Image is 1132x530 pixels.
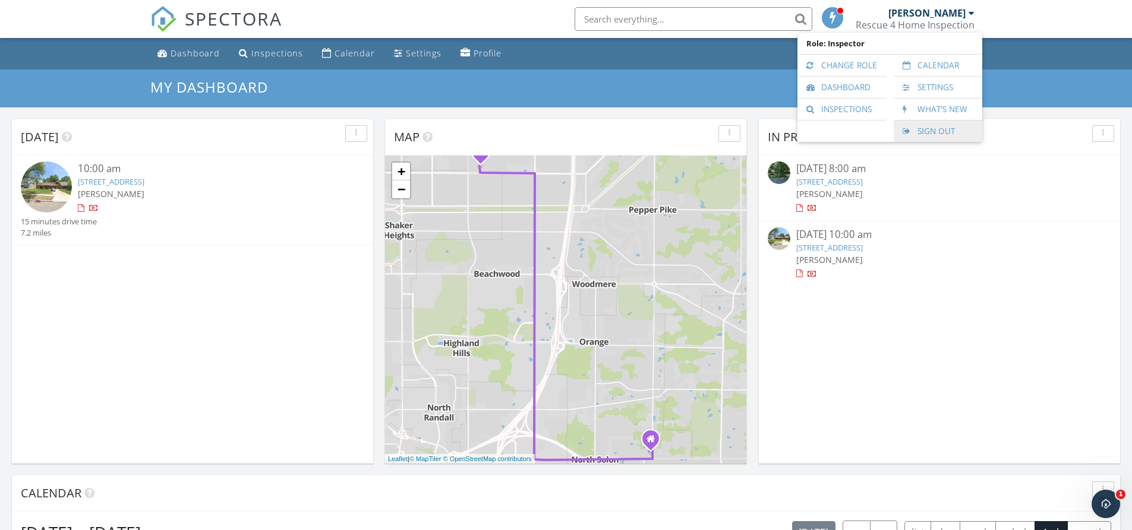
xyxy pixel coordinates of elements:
[21,129,59,145] span: [DATE]
[478,149,483,157] i: 1
[335,47,375,59] div: Calendar
[768,129,843,145] span: In Progress
[21,227,97,239] div: 7.2 miles
[856,19,975,31] div: Rescue 4 Home Inspection
[21,161,364,239] a: 10:00 am [STREET_ADDRESS] [PERSON_NAME] 15 minutes drive time 7.2 miles
[575,7,812,31] input: Search everything...
[389,43,446,65] a: Settings
[803,55,880,76] a: Change Role
[768,161,1111,214] a: [DATE] 8:00 am [STREET_ADDRESS] [PERSON_NAME]
[171,47,220,59] div: Dashboard
[150,16,282,41] a: SPECTORA
[394,129,420,145] span: Map
[796,176,863,187] a: [STREET_ADDRESS]
[388,455,408,462] a: Leaflet
[768,227,790,250] img: streetview
[768,161,790,184] img: streetview
[900,77,976,98] a: Settings
[251,47,303,59] div: Inspections
[185,6,282,31] span: SPECTORA
[317,43,380,65] a: Calendar
[234,43,308,65] a: Inspections
[150,6,176,32] img: The Best Home Inspection Software - Spectora
[796,242,863,253] a: [STREET_ADDRESS]
[392,163,410,180] a: Zoom in
[651,439,658,446] div: 4950 Lander Rd., Chagrin Falls OH 44022
[21,161,72,212] img: streetview
[796,227,1083,242] div: [DATE] 10:00 am
[21,485,81,501] span: Calendar
[474,47,502,59] div: Profile
[392,180,410,198] a: Zoom out
[78,161,336,176] div: 10:00 am
[803,99,880,120] a: Inspections
[803,77,880,98] a: Dashboard
[481,152,488,159] div: 2641 Brentwood Rd, Beachwood, OH 44122
[409,455,442,462] a: © MapTiler
[406,47,442,59] div: Settings
[153,43,225,65] a: Dashboard
[150,77,268,97] span: My Dashboard
[78,188,144,199] span: [PERSON_NAME]
[796,254,863,265] span: [PERSON_NAME]
[796,188,863,199] span: [PERSON_NAME]
[21,216,97,227] div: 15 minutes drive time
[456,43,506,65] a: Profile
[1116,490,1125,499] span: 1
[900,99,976,120] a: What's New
[900,120,976,142] a: Sign Out
[900,55,976,76] a: Calendar
[1092,490,1120,518] iframe: Intercom live chat
[803,33,976,54] span: Role: Inspector
[385,454,535,464] div: |
[768,227,1111,280] a: [DATE] 10:00 am [STREET_ADDRESS] [PERSON_NAME]
[888,7,966,19] div: [PERSON_NAME]
[796,161,1083,176] div: [DATE] 8:00 am
[443,455,532,462] a: © OpenStreetMap contributors
[78,176,144,187] a: [STREET_ADDRESS]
